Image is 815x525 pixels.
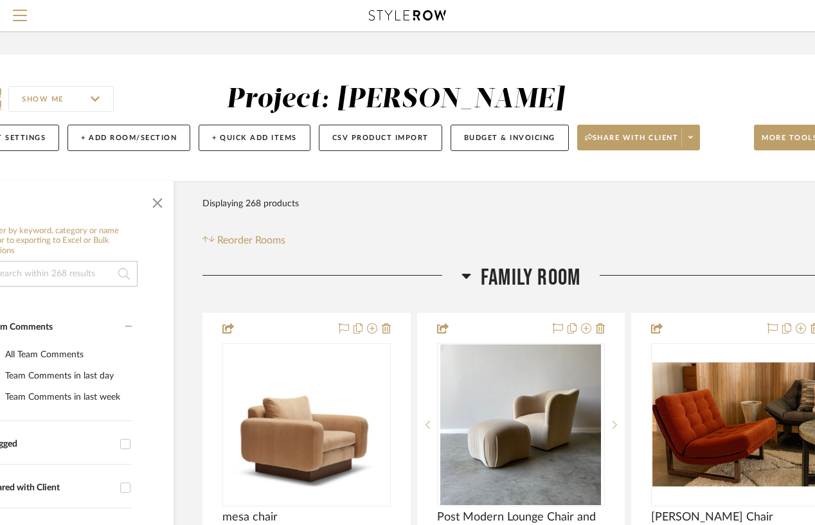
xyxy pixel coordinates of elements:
div: Project: [PERSON_NAME] [226,86,564,113]
div: All Team Comments [5,344,129,365]
button: + Quick Add Items [199,125,310,151]
span: mesa chair [222,510,278,524]
img: Post Modern Lounge Chair and Ottoman [440,344,601,505]
button: Close [145,188,170,213]
div: Team Comments in last day [5,366,129,386]
span: Reorder Rooms [217,233,285,248]
img: mesa chair [224,362,390,487]
div: Team Comments in last week [5,387,129,407]
span: Family Room [481,264,580,292]
span: [PERSON_NAME] Chair [651,510,773,524]
button: CSV Product Import [319,125,442,151]
button: + Add Room/Section [67,125,190,151]
button: Budget & Invoicing [451,125,569,151]
span: Share with client [585,133,679,152]
div: Displaying 268 products [202,191,299,217]
button: Share with client [577,125,701,150]
button: Reorder Rooms [202,233,285,248]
